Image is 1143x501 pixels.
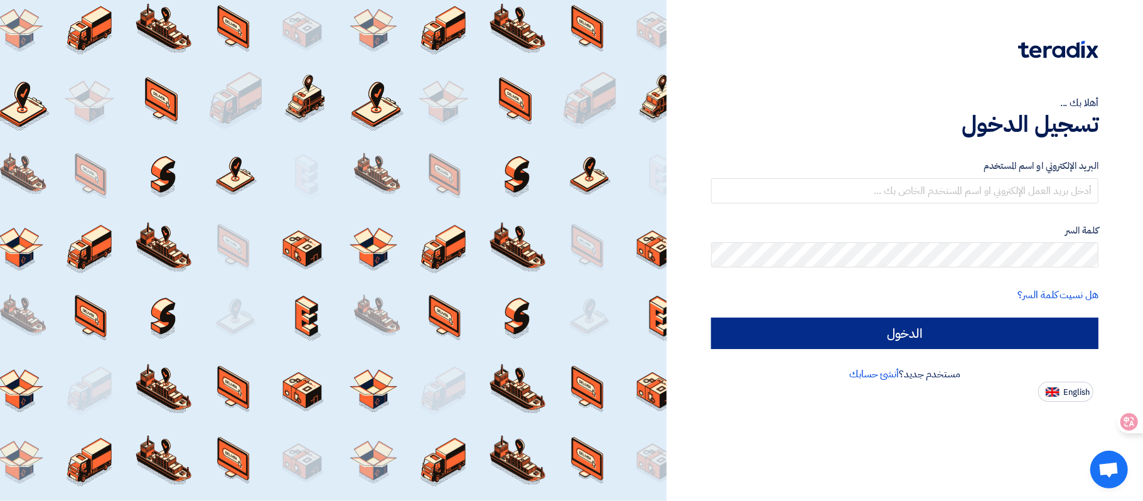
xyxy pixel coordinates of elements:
input: أدخل بريد العمل الإلكتروني او اسم المستخدم الخاص بك ... [711,178,1098,203]
a: أنشئ حسابك [849,367,899,382]
label: كلمة السر [711,224,1098,238]
div: أهلا بك ... [711,95,1098,110]
label: البريد الإلكتروني او اسم المستخدم [711,159,1098,173]
h1: تسجيل الدخول [711,110,1098,138]
img: en-US.png [1046,387,1060,397]
a: هل نسيت كلمة السر؟ [1018,288,1098,303]
a: Open chat [1090,451,1128,488]
span: English [1063,388,1090,397]
div: مستخدم جديد؟ [711,367,1098,382]
input: الدخول [711,318,1098,349]
img: Teradix logo [1018,41,1098,58]
button: English [1038,382,1093,402]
